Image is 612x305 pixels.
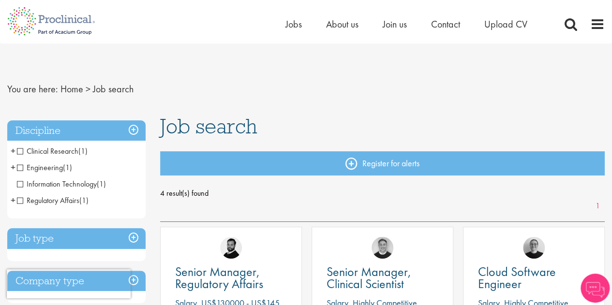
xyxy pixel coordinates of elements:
span: (1) [79,195,89,205]
span: + [11,144,15,158]
span: Regulatory Affairs [17,195,79,205]
span: + [11,160,15,174]
span: You are here: [7,83,58,95]
span: Information Technology [17,179,106,189]
span: Senior Manager, Regulatory Affairs [175,263,263,292]
a: Senior Manager, Clinical Scientist [327,266,438,290]
span: (1) [78,146,88,156]
span: Engineering [17,162,63,173]
span: Job search [93,83,134,95]
span: Regulatory Affairs [17,195,89,205]
span: (1) [63,162,72,173]
a: 1 [591,201,605,212]
h3: Discipline [7,120,146,141]
img: Chatbot [581,274,610,303]
span: > [86,83,90,95]
img: Bo Forsen [372,237,393,259]
a: Register for alerts [160,151,605,175]
h3: Job type [7,228,146,249]
span: 4 result(s) found [160,186,605,201]
span: Cloud Software Engineer [478,263,556,292]
img: Emma Pretorious [523,237,545,259]
img: Nick Walker [220,237,242,259]
span: Job search [160,113,257,139]
a: Contact [431,18,460,30]
a: About us [326,18,358,30]
a: breadcrumb link [60,83,83,95]
span: Senior Manager, Clinical Scientist [327,263,411,292]
span: Engineering [17,162,72,173]
a: Cloud Software Engineer [478,266,590,290]
a: Upload CV [484,18,527,30]
span: Information Technology [17,179,97,189]
a: Jobs [285,18,302,30]
span: (1) [97,179,106,189]
span: Clinical Research [17,146,78,156]
iframe: reCAPTCHA [7,269,131,298]
span: Clinical Research [17,146,88,156]
span: + [11,193,15,207]
a: Join us [383,18,407,30]
a: Senior Manager, Regulatory Affairs [175,266,287,290]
